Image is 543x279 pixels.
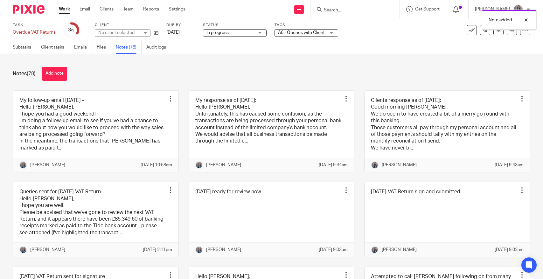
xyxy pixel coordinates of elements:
[74,41,92,54] a: Emails
[42,67,67,81] button: Add note
[71,29,74,32] small: /9
[41,41,69,54] a: Client tasks
[203,23,267,28] label: Status
[371,246,379,254] img: Amanda-scaled.jpg
[206,30,229,35] span: In progress
[319,247,348,253] p: [DATE] 9:03am
[97,41,111,54] a: Files
[13,29,56,36] div: Overdue VAT Returns
[146,41,171,54] a: Audit logs
[206,247,241,253] p: [PERSON_NAME]
[495,247,524,253] p: [DATE] 9:02am
[95,23,158,28] label: Client
[98,30,140,36] div: No client selected
[319,162,348,168] p: [DATE] 9:44am
[13,41,36,54] a: Subtasks
[30,247,65,253] p: [PERSON_NAME]
[13,23,56,28] label: Task
[382,162,417,168] p: [PERSON_NAME]
[30,162,65,168] p: [PERSON_NAME]
[100,6,114,12] a: Clients
[513,4,523,15] img: Amanda-scaled.jpg
[123,6,134,12] a: Team
[68,26,74,34] div: 3
[371,161,379,169] img: Amanda-scaled.jpg
[166,23,195,28] label: Due by
[116,41,142,54] a: Notes (78)
[27,71,36,76] span: (78)
[206,162,241,168] p: [PERSON_NAME]
[141,162,172,168] p: [DATE] 10:58am
[13,5,45,14] img: Pixie
[166,30,180,35] span: [DATE]
[59,6,70,12] a: Work
[169,6,185,12] a: Settings
[489,17,513,23] p: Note added.
[195,246,203,254] img: Amanda-scaled.jpg
[143,6,159,12] a: Reports
[19,246,27,254] img: Amanda-scaled.jpg
[80,6,90,12] a: Email
[19,161,27,169] img: Amanda-scaled.jpg
[143,247,172,253] p: [DATE] 2:11pm
[382,247,417,253] p: [PERSON_NAME]
[495,162,524,168] p: [DATE] 9:43am
[278,30,325,35] span: A6 - Queries with Client
[13,70,36,77] h1: Notes
[195,161,203,169] img: Amanda-scaled.jpg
